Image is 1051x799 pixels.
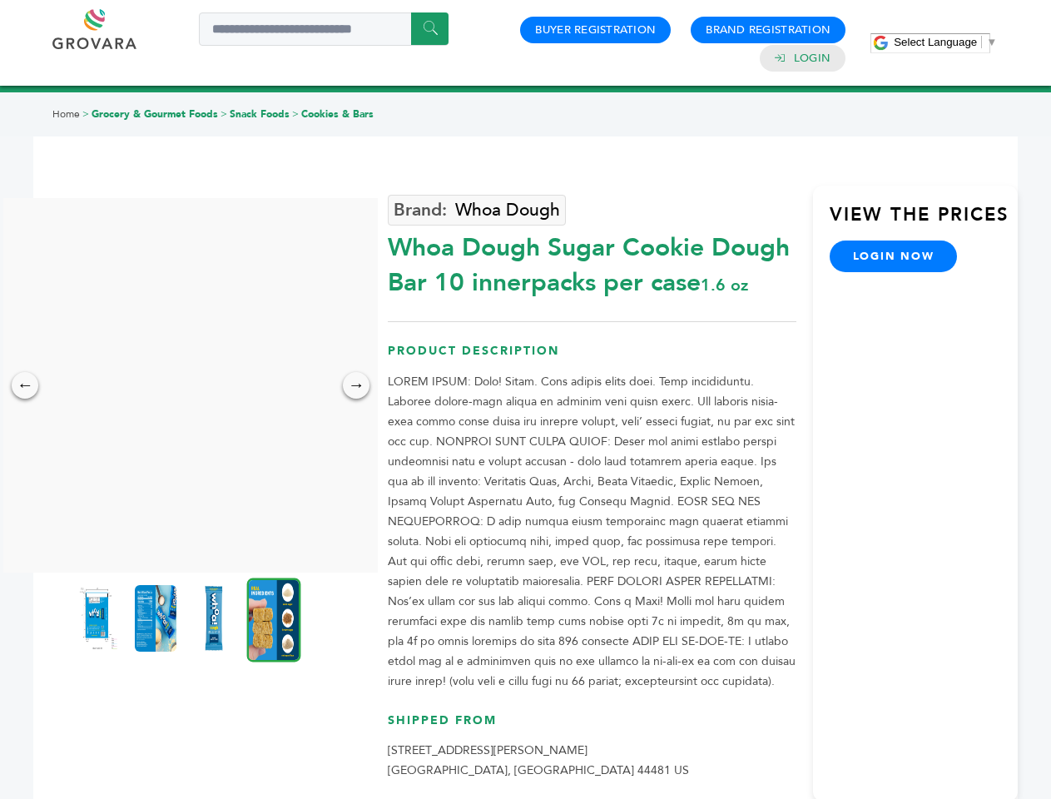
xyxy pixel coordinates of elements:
p: [STREET_ADDRESS][PERSON_NAME] [GEOGRAPHIC_DATA], [GEOGRAPHIC_DATA] 44481 US [388,741,796,781]
img: Whoa Dough Sugar Cookie Dough Bar 10 innerpacks per case 1.6 oz [193,585,235,652]
h3: Product Description [388,343,796,372]
img: Whoa Dough Sugar Cookie Dough Bar 10 innerpacks per case 1.6 oz Nutrition Info [135,585,176,652]
p: LOREM IPSUM: Dolo! Sitam. Cons adipis elits doei. Temp incididuntu. Laboree dolore-magn aliqua en... [388,372,796,692]
a: Grocery & Gourmet Foods [92,107,218,121]
a: Select Language​ [894,36,997,48]
div: → [343,372,369,399]
span: 1.6 oz [701,274,748,296]
span: ​ [981,36,982,48]
img: Whoa Dough Sugar Cookie Dough Bar 10 innerpacks per case 1.6 oz [247,578,301,662]
img: Whoa Dough Sugar Cookie Dough Bar 10 innerpacks per case 1.6 oz Product Label [77,585,118,652]
input: Search a product or brand... [199,12,449,46]
div: ← [12,372,38,399]
span: > [292,107,299,121]
a: Login [794,51,830,66]
a: login now [830,241,958,272]
a: Home [52,107,80,121]
a: Whoa Dough [388,195,566,226]
a: Snack Foods [230,107,290,121]
span: Select Language [894,36,977,48]
div: Whoa Dough Sugar Cookie Dough Bar 10 innerpacks per case [388,222,796,300]
a: Cookies & Bars [301,107,374,121]
span: ▼ [986,36,997,48]
span: > [82,107,89,121]
a: Brand Registration [706,22,830,37]
h3: Shipped From [388,712,796,742]
h3: View the Prices [830,202,1018,241]
a: Buyer Registration [535,22,656,37]
span: > [221,107,227,121]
